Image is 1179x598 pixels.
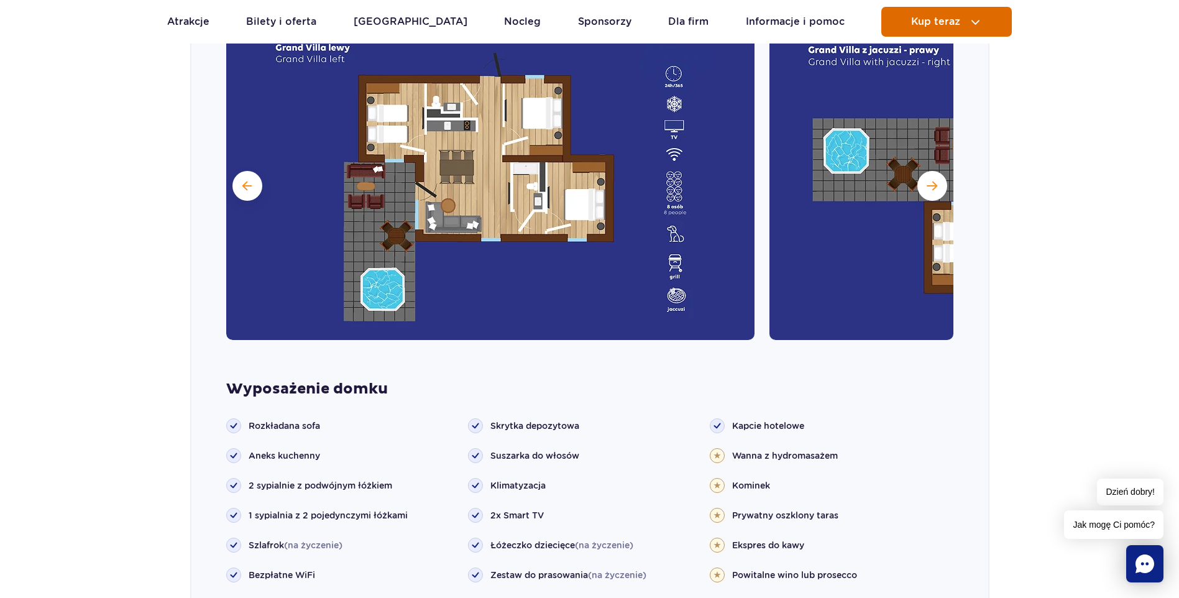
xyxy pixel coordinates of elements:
a: Bilety i oferta [246,7,316,37]
button: Kup teraz [881,7,1012,37]
span: Szlafrok [249,539,342,551]
div: Chat [1126,545,1163,582]
a: [GEOGRAPHIC_DATA] [354,7,467,37]
span: 2x Smart TV [490,509,544,522]
span: Kup teraz [911,16,960,27]
a: Informacje i pomoc [746,7,845,37]
span: Rozkładana sofa [249,420,320,432]
span: (na życzenie) [575,540,633,550]
span: Dzień dobry! [1097,479,1163,505]
span: (na życzenie) [588,570,646,580]
span: Prywatny oszklony taras [732,509,838,522]
span: Wanna z hydromasażem [732,449,838,462]
button: Następny slajd [917,171,947,201]
span: Aneks kuchenny [249,449,320,462]
span: Powitalne wino lub prosecco [732,569,857,581]
span: 1 sypialnia z 2 pojedynczymi łóżkami [249,509,408,522]
span: Zestaw do prasowania [490,569,646,581]
span: Suszarka do włosów [490,449,579,462]
span: Jak mogę Ci pomóc? [1064,510,1163,539]
span: Kominek [732,479,770,492]
a: Nocleg [504,7,541,37]
a: Dla firm [668,7,709,37]
span: Łóżeczko dziecięce [490,539,633,551]
span: Ekspres do kawy [732,539,804,551]
span: (na życzenie) [284,540,342,550]
strong: Wyposażenie domku [226,380,953,398]
span: Klimatyzacja [490,479,546,492]
a: Atrakcje [167,7,209,37]
span: Skrytka depozytowa [490,420,579,432]
span: 2 sypialnie z podwójnym łóżkiem [249,479,392,492]
a: Sponsorzy [578,7,631,37]
span: Kapcie hotelowe [732,420,804,432]
span: Bezpłatne WiFi [249,569,315,581]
